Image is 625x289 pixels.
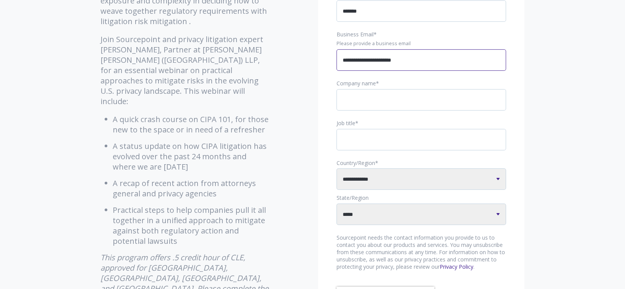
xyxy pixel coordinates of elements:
p: Join Sourcepoint and privacy litigation expert [PERSON_NAME], Partner at [PERSON_NAME] [PERSON_NA... [100,34,270,106]
legend: Please provide a business email [337,40,506,47]
span: Country/Region [337,159,375,167]
li: A quick crash course on CIPA 101, for those new to the space or in need of a refresher [113,114,270,135]
li: Practical steps to help companies pull it all together in a unified approach to mitigate against ... [113,205,270,246]
span: Job title [337,119,355,127]
span: Business Email [337,31,374,38]
p: Sourcepoint needs the contact information you provide to us to contact you about our products and... [337,234,506,271]
a: Privacy Policy [440,263,473,270]
li: A status update on how CIPA litigation has evolved over the past 24 months and where we are [DATE] [113,141,270,172]
li: A recap of recent action from attorneys general and privacy agencies [113,178,270,199]
span: Company name [337,80,376,87]
span: State/Region [337,194,369,201]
